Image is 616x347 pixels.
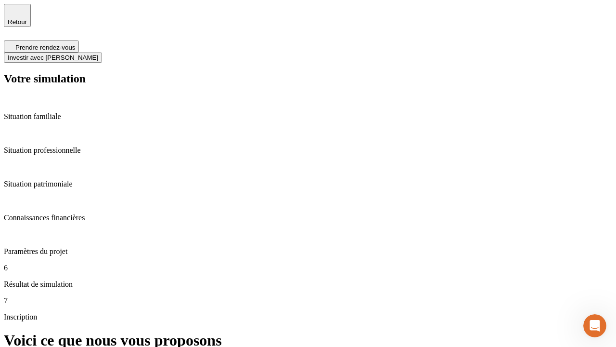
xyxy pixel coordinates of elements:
[4,40,79,53] button: Prendre rendez-vous
[4,4,31,27] button: Retour
[4,313,612,321] p: Inscription
[583,314,606,337] iframe: Intercom live chat
[8,54,98,61] span: Investir avec [PERSON_NAME]
[4,112,612,121] p: Situation familiale
[4,72,612,85] h2: Votre simulation
[8,18,27,26] span: Retour
[4,247,612,256] p: Paramètres du projet
[4,180,612,188] p: Situation patrimoniale
[4,264,612,272] p: 6
[4,53,102,63] button: Investir avec [PERSON_NAME]
[4,146,612,155] p: Situation professionnelle
[4,214,612,222] p: Connaissances financières
[4,296,612,305] p: 7
[15,44,75,51] span: Prendre rendez-vous
[4,280,612,289] p: Résultat de simulation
